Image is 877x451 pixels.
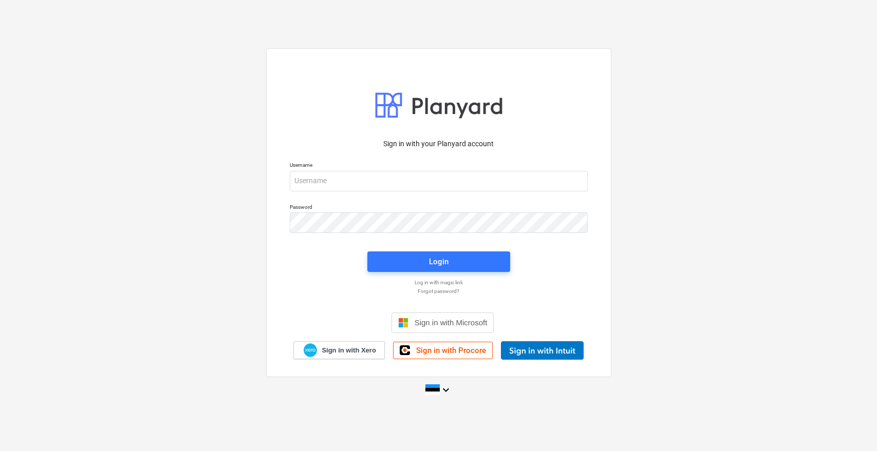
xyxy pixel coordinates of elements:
a: Forgot password? [285,288,593,295]
img: Microsoft logo [398,318,408,328]
img: Xero logo [304,343,317,357]
a: Log in with magic link [285,279,593,286]
i: keyboard_arrow_down [440,384,452,396]
p: Password [290,204,588,212]
a: Sign in with Xero [293,341,385,359]
p: Username [290,162,588,170]
p: Sign in with your Planyard account [290,139,588,149]
button: Login [367,251,510,272]
div: Login [429,255,449,268]
span: Sign in with Xero [322,346,376,355]
input: Username [290,171,588,191]
a: Sign in with Procore [393,342,493,359]
span: Sign in with Microsoft [415,318,488,327]
span: Sign in with Procore [416,346,486,355]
